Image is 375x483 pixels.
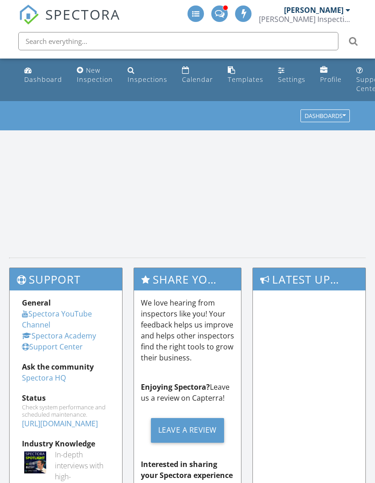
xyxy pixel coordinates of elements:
span: SPECTORA [45,5,120,24]
a: Support Center [22,342,83,352]
a: Spectora Academy [22,331,96,341]
a: Leave a Review [141,411,234,450]
a: Settings [274,62,309,88]
h3: Latest Updates [253,268,365,290]
div: Status [22,392,110,403]
h3: Support [10,268,122,290]
p: Leave us a review on Capterra! [141,381,234,403]
a: Spectora HQ [22,373,66,383]
a: Calendar [178,62,217,88]
div: Dashboard [24,75,62,84]
a: Profile [316,62,345,88]
button: Dashboards [300,110,350,123]
div: Kelly Inspection Services [259,15,350,24]
div: Industry Knowledge [22,438,110,449]
div: Templates [228,75,263,84]
p: We love hearing from inspectors like you! Your feedback helps us improve and helps other inspecto... [141,297,234,363]
div: Leave a Review [151,418,224,443]
h3: Share Your Spectora Experience [134,268,241,290]
div: Settings [278,75,305,84]
div: Dashboards [305,113,346,119]
div: Check system performance and scheduled maintenance. [22,403,110,418]
img: Spectoraspolightmain [24,451,46,473]
div: Inspections [128,75,167,84]
div: [PERSON_NAME] [284,5,343,15]
strong: Enjoying Spectora? [141,382,210,392]
a: Templates [224,62,267,88]
div: Calendar [182,75,213,84]
input: Search everything... [18,32,338,50]
a: SPECTORA [19,12,120,32]
div: New Inspection [77,66,113,84]
a: Spectora YouTube Channel [22,309,92,330]
div: Profile [320,75,342,84]
strong: General [22,298,51,308]
a: [URL][DOMAIN_NAME] [22,419,98,429]
a: New Inspection [73,62,117,88]
a: Inspections [124,62,171,88]
img: The Best Home Inspection Software - Spectora [19,5,39,25]
a: Dashboard [21,62,66,88]
div: Ask the community [22,361,110,372]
